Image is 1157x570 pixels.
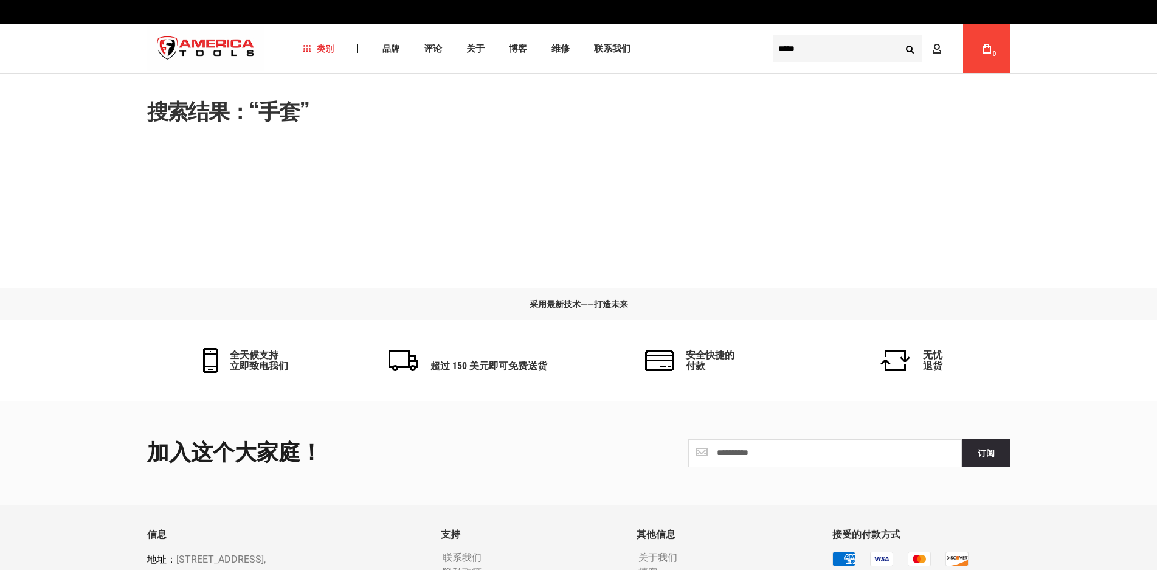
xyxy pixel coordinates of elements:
[147,554,176,565] font: 地址：
[176,554,266,565] font: [STREET_ADDRESS],
[230,349,278,361] font: 全天候支持
[424,43,442,54] font: 评论
[147,94,309,125] font: 搜索结果：“手套”
[443,552,482,563] font: 联系我们
[317,44,334,54] font: 类别
[509,43,527,54] font: 博客
[466,43,485,54] font: 关于
[899,37,922,60] button: 搜索
[923,349,942,361] font: 无忧
[686,360,705,372] font: 付款
[832,529,900,540] font: 接受的付款方式
[686,349,734,361] font: 安全快捷的
[441,529,460,540] font: 支持
[978,448,995,458] font: 订阅
[546,41,575,57] a: 维修
[147,440,322,465] font: 加入这个大家庭！
[418,41,447,57] a: 评论
[589,41,636,57] a: 联系我们
[962,439,1010,467] button: 订阅
[377,41,405,57] a: 品牌
[489,360,547,372] font: 即可免费送货
[230,360,288,372] font: 立即致电我们
[440,552,485,564] a: 联系我们
[594,43,630,54] font: 联系我们
[637,529,675,540] font: 其他信息
[503,41,533,57] a: 博客
[993,50,996,57] font: 0
[975,24,998,73] a: 0
[923,360,942,372] font: 退货
[551,43,570,54] font: 维修
[382,44,399,54] font: 品牌
[530,299,628,309] font: 采用最新技术——打造未来
[297,41,339,57] a: 类别
[946,44,963,54] font: 帐户
[635,552,680,564] a: 关于我们
[147,26,265,72] a: 商店徽标
[638,552,677,563] font: 关于我们
[147,529,167,540] font: 信息
[461,41,490,57] a: 关于
[147,26,265,72] img: 美国工具
[430,360,489,372] font: 超过 150 美元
